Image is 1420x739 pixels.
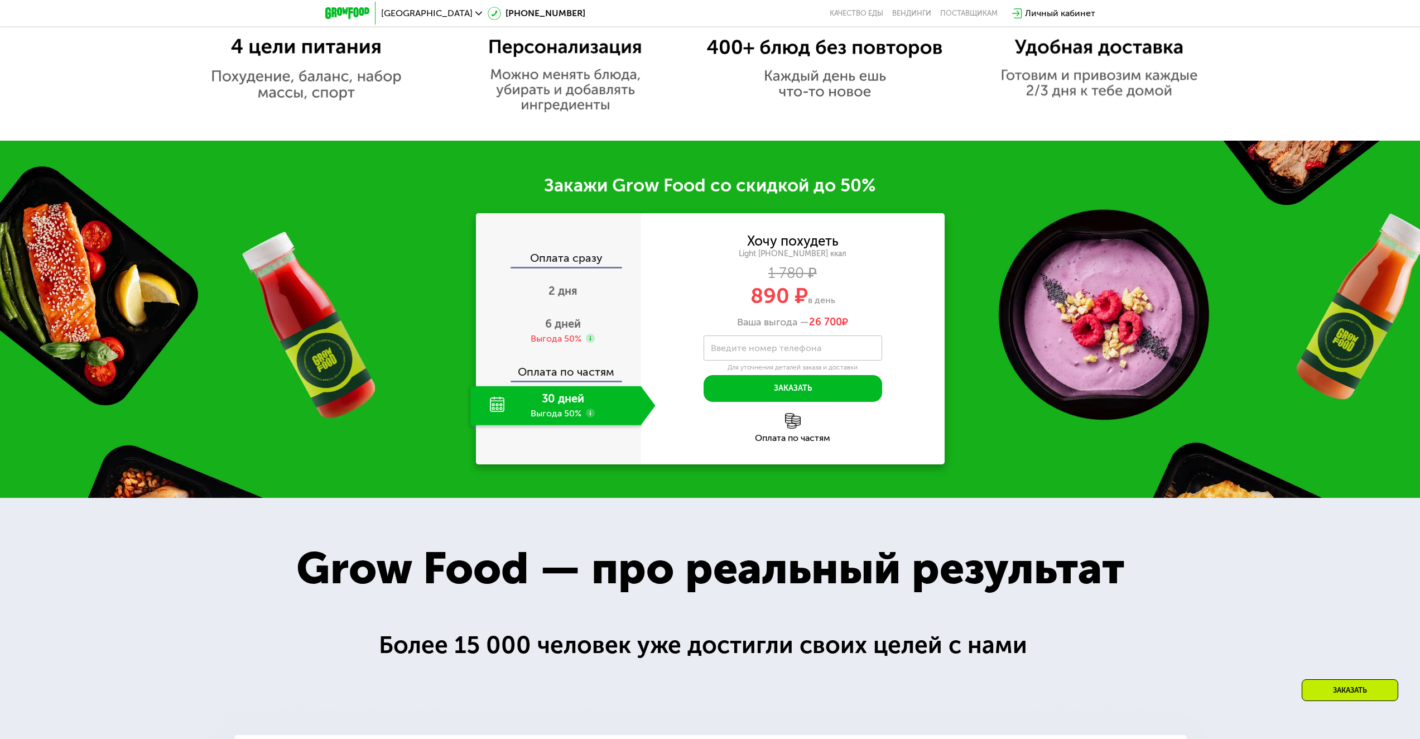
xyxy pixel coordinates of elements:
[641,267,945,280] div: 1 780 ₽
[1025,7,1095,20] div: Личный кабинет
[531,333,581,345] div: Выгода 50%
[940,9,998,18] div: поставщикам
[704,363,882,372] div: Для уточнения деталей заказа и доставки
[750,283,808,309] span: 890 ₽
[1302,679,1398,701] div: Заказать
[747,235,839,247] div: Хочу похудеть
[641,434,945,443] div: Оплата по частям
[477,252,641,267] div: Оплата сразу
[641,249,945,259] div: Light [PHONE_NUMBER] ккал
[641,316,945,329] div: Ваша выгода —
[711,345,821,351] label: Введите номер телефона
[548,284,577,297] span: 2 дня
[379,627,1042,664] div: Более 15 000 человек уже достигли своих целей с нами
[830,9,883,18] a: Качество еды
[381,9,473,18] span: [GEOGRAPHIC_DATA]
[488,7,585,20] a: [PHONE_NUMBER]
[892,9,931,18] a: Вендинги
[263,535,1157,602] div: Grow Food — про реальный результат
[808,295,835,305] span: в день
[809,316,848,329] span: ₽
[809,316,842,328] span: 26 700
[545,317,581,330] span: 6 дней
[785,413,801,429] img: l6xcnZfty9opOoJh.png
[477,355,641,381] div: Оплата по частям
[704,375,882,402] button: Заказать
